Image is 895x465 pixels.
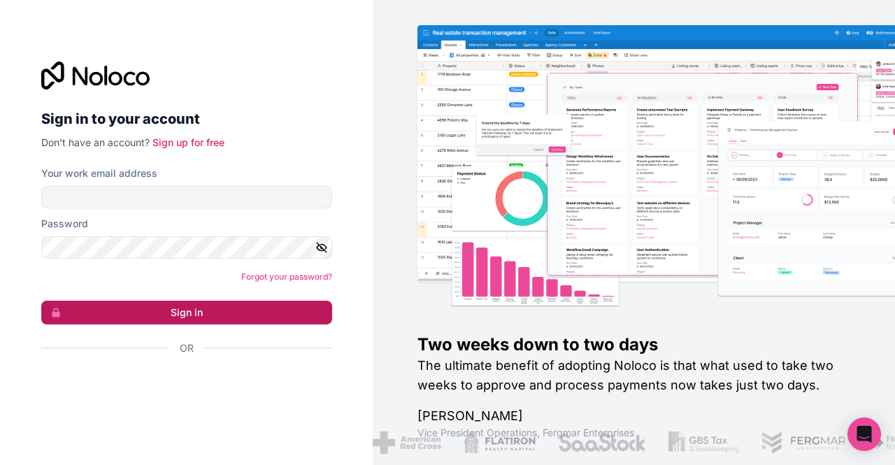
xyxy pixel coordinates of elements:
input: Password [41,236,332,259]
h1: [PERSON_NAME] [417,406,850,426]
img: /assets/flatiron-C8eUkumj.png [463,431,536,454]
img: /assets/gbstax-C-GtDUiK.png [668,431,739,454]
input: Email address [41,186,332,208]
a: Sign up for free [152,136,224,148]
h2: The ultimate benefit of adopting Noloco is that what used to take two weeks to approve and proces... [417,356,850,395]
button: Sign in [41,301,332,324]
h1: Vice President Operations , Fergmar Enterprises [417,426,850,440]
div: Open Intercom Messenger [847,417,881,451]
img: /assets/saastock-C6Zbiodz.png [557,431,645,454]
iframe: Sign in with Google Button [34,371,328,401]
span: Or [180,341,194,355]
h1: Two weeks down to two days [417,334,850,356]
label: Your work email address [41,166,157,180]
a: Forgot your password? [241,271,332,282]
h2: Sign in to your account [41,106,332,131]
img: /assets/american-red-cross-BAupjrZR.png [373,431,441,454]
label: Password [41,217,88,231]
span: Don't have an account? [41,136,150,148]
img: /assets/fergmar-CudnrXN5.png [761,431,846,454]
